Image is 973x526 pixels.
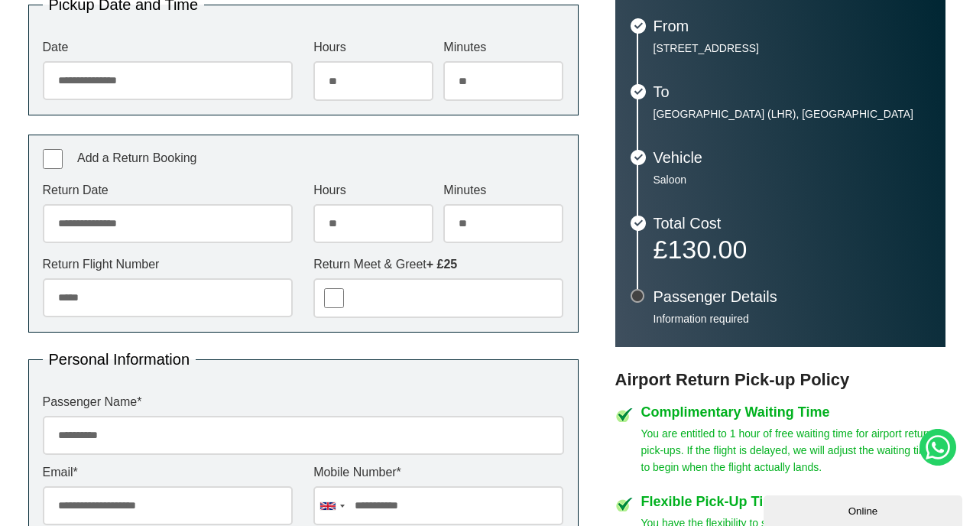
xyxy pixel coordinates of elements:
h3: Passenger Details [654,289,930,304]
p: You are entitled to 1 hour of free waiting time for airport return pick-ups. If the flight is del... [641,425,945,476]
iframe: chat widget [764,492,965,526]
h4: Flexible Pick-Up Time [641,495,945,508]
label: Return Flight Number [43,258,293,271]
span: 130.00 [667,235,747,264]
label: Minutes [443,184,563,196]
label: Return Date [43,184,293,196]
p: [GEOGRAPHIC_DATA] (LHR), [GEOGRAPHIC_DATA] [654,107,930,121]
label: Hours [313,41,433,54]
h3: Vehicle [654,150,930,165]
label: Return Meet & Greet [313,258,563,271]
h3: From [654,18,930,34]
h3: Total Cost [654,216,930,231]
span: Add a Return Booking [77,151,197,164]
label: Mobile Number [313,466,563,479]
p: [STREET_ADDRESS] [654,41,930,55]
h3: Airport Return Pick-up Policy [615,370,945,390]
p: Information required [654,312,930,326]
label: Passenger Name [43,396,564,408]
h3: To [654,84,930,99]
label: Minutes [443,41,563,54]
p: £ [654,239,930,260]
p: Saloon [654,173,930,187]
legend: Personal Information [43,352,196,367]
label: Hours [313,184,433,196]
div: United Kingdom: +44 [314,487,349,524]
h4: Complimentary Waiting Time [641,405,945,419]
label: Date [43,41,293,54]
strong: + £25 [426,258,457,271]
label: Email [43,466,293,479]
input: Add a Return Booking [43,149,63,169]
